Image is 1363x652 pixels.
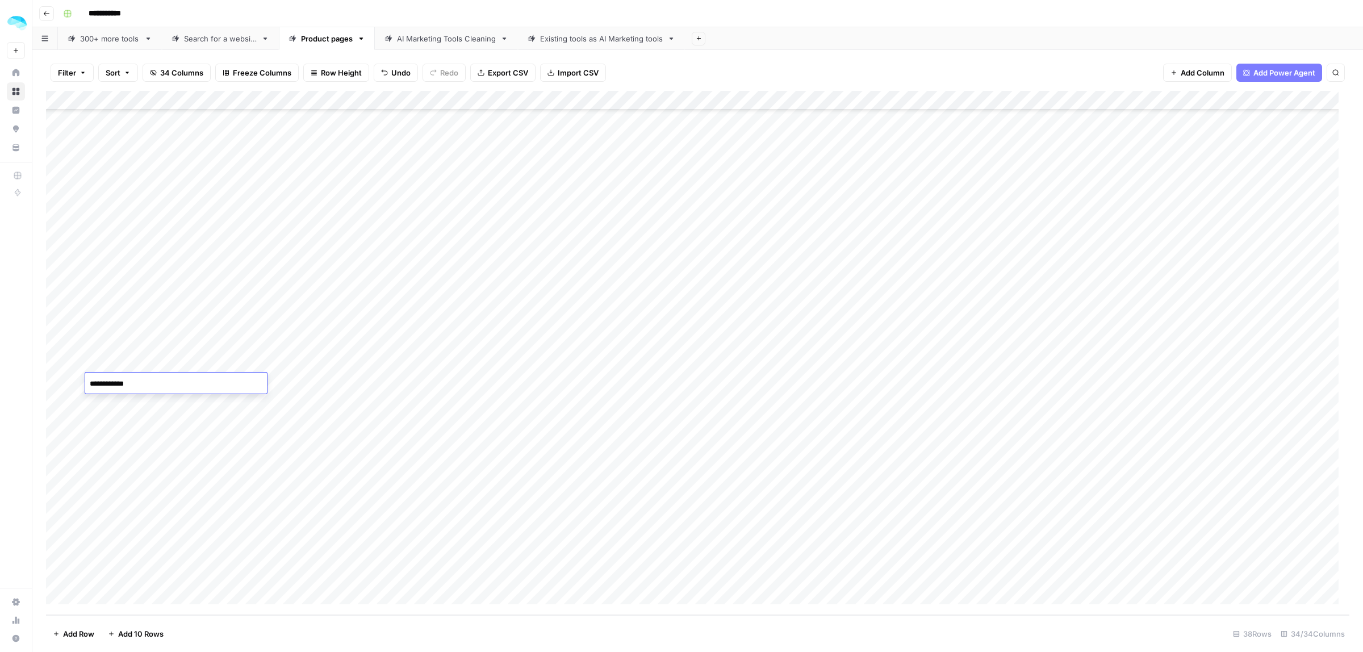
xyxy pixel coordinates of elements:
[215,64,299,82] button: Freeze Columns
[1253,67,1315,78] span: Add Power Agent
[374,64,418,82] button: Undo
[58,67,76,78] span: Filter
[540,64,606,82] button: Import CSV
[488,67,528,78] span: Export CSV
[397,33,496,44] div: AI Marketing Tools Cleaning
[7,101,25,119] a: Insights
[7,82,25,101] a: Browse
[7,13,27,34] img: ColdiQ Logo
[1236,64,1322,82] button: Add Power Agent
[162,27,279,50] a: Search for a website
[1181,67,1224,78] span: Add Column
[1276,625,1349,643] div: 34/34 Columns
[279,27,375,50] a: Product pages
[7,611,25,629] a: Usage
[7,9,25,37] button: Workspace: ColdiQ
[98,64,138,82] button: Sort
[80,33,140,44] div: 300+ more tools
[423,64,466,82] button: Redo
[470,64,536,82] button: Export CSV
[58,27,162,50] a: 300+ more tools
[46,625,101,643] button: Add Row
[391,67,411,78] span: Undo
[101,625,170,643] button: Add 10 Rows
[7,629,25,647] button: Help + Support
[63,628,94,640] span: Add Row
[540,33,663,44] div: Existing tools as AI Marketing tools
[7,593,25,611] a: Settings
[7,139,25,157] a: Your Data
[184,33,257,44] div: Search for a website
[7,120,25,138] a: Opportunities
[301,33,353,44] div: Product pages
[1228,625,1276,643] div: 38 Rows
[118,628,164,640] span: Add 10 Rows
[143,64,211,82] button: 34 Columns
[303,64,369,82] button: Row Height
[375,27,518,50] a: AI Marketing Tools Cleaning
[518,27,685,50] a: Existing tools as AI Marketing tools
[7,64,25,82] a: Home
[440,67,458,78] span: Redo
[106,67,120,78] span: Sort
[51,64,94,82] button: Filter
[233,67,291,78] span: Freeze Columns
[321,67,362,78] span: Row Height
[160,67,203,78] span: 34 Columns
[1163,64,1232,82] button: Add Column
[558,67,599,78] span: Import CSV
